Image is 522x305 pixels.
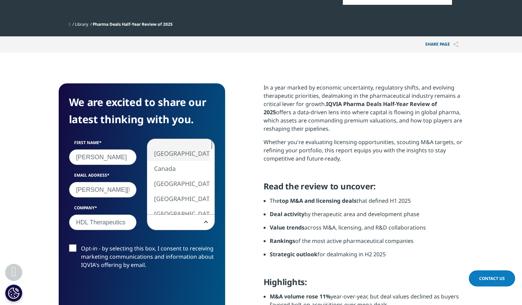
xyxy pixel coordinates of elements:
li: The that defined H1 2025 [270,197,464,210]
strong: M&A volume rose 11% [270,293,330,300]
span: Contact Us [479,275,505,281]
label: First Name [69,140,137,149]
li: [GEOGRAPHIC_DATA] [147,146,210,161]
a: Contact Us [469,270,515,286]
a: Library [75,21,88,27]
label: Email Address [69,172,137,182]
li: of the most active pharmaceutical companies [270,237,464,250]
p: Share PAGE [420,36,464,52]
li: across M&A, licensing, and R&D collaborations [270,223,464,237]
h4: We are excited to share our latest thinking with you. [69,94,215,128]
img: Share PAGE [453,42,459,47]
label: Company [69,205,137,214]
h5: Read the review to uncover: [264,181,464,197]
li: for dealmaking in H2 2025 [270,250,464,263]
strong: IQVIA Pharma Deals Half-Year Review of 2025 [264,100,437,116]
strong: Strategic outlook [270,250,317,258]
button: Cookies Settings [5,284,22,302]
li: Canada [147,161,210,176]
li: [GEOGRAPHIC_DATA] [147,176,210,191]
label: Opt-in - by selecting this box, I consent to receiving marketing communications and information a... [69,244,215,273]
li: [GEOGRAPHIC_DATA] [147,191,210,206]
strong: Deal activity [270,210,304,218]
strong: Value trends [270,224,304,231]
h5: Highlights: [264,277,464,292]
strong: Rankings [270,237,295,245]
span: Pharma Deals Half-Year Review of 2025 [93,21,173,27]
li: by therapeutic area and development phase [270,210,464,223]
button: Share PAGEShare PAGE [420,36,464,52]
li: [GEOGRAPHIC_DATA] [147,206,210,221]
p: Whether you're evaluating licensing opportunities, scouting M&A targets, or refining your portfol... [264,138,464,168]
p: In a year marked by economic uncertainty, regulatory shifts, and evolving therapeutic priorities,... [264,83,464,138]
strong: top M&A and licensing deals [279,197,357,204]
